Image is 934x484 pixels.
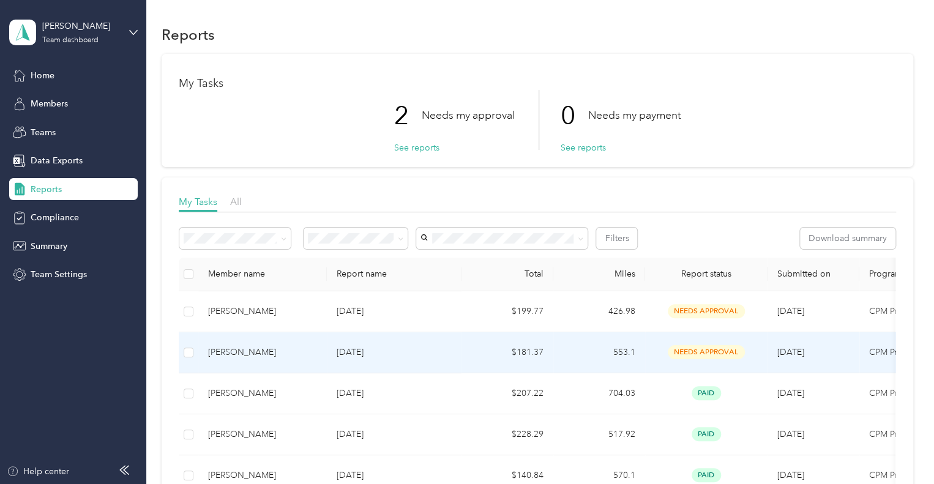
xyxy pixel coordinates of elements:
span: [DATE] [777,347,804,357]
button: See reports [394,141,439,154]
span: Summary [31,240,67,253]
iframe: Everlance-gr Chat Button Frame [865,415,934,484]
div: Total [471,269,544,279]
div: Team dashboard [42,37,99,44]
div: Miles [563,269,635,279]
p: [DATE] [337,305,452,318]
button: Download summary [800,228,895,249]
td: $199.77 [461,291,553,332]
td: 426.98 [553,291,645,332]
span: paid [692,427,721,441]
td: 517.92 [553,414,645,455]
span: [DATE] [777,388,804,398]
div: Member name [208,269,317,279]
h1: My Tasks [179,77,896,90]
p: [DATE] [337,428,452,441]
td: $207.22 [461,373,553,414]
p: 2 [394,90,422,141]
span: needs approval [668,304,745,318]
span: Reports [31,183,62,196]
span: needs approval [668,345,745,359]
span: Data Exports [31,154,83,167]
div: [PERSON_NAME] [42,20,119,32]
span: [DATE] [777,306,804,316]
p: 0 [561,90,588,141]
td: 553.1 [553,332,645,373]
span: Home [31,69,54,82]
div: [PERSON_NAME] [208,387,317,400]
button: See reports [561,141,606,154]
span: [DATE] [777,470,804,480]
td: 704.03 [553,373,645,414]
span: Teams [31,126,56,139]
span: Members [31,97,68,110]
th: Member name [198,258,327,291]
button: Help center [7,465,69,478]
span: Team Settings [31,268,87,281]
span: Compliance [31,211,79,224]
span: [DATE] [777,429,804,439]
div: [PERSON_NAME] [208,469,317,482]
td: $181.37 [461,332,553,373]
th: Submitted on [768,258,859,291]
p: [DATE] [337,469,452,482]
div: [PERSON_NAME] [208,346,317,359]
div: [PERSON_NAME] [208,428,317,441]
span: paid [692,468,721,482]
p: [DATE] [337,387,452,400]
th: Report name [327,258,461,291]
td: $228.29 [461,414,553,455]
button: Filters [596,228,637,249]
h1: Reports [162,28,215,41]
span: paid [692,386,721,400]
div: [PERSON_NAME] [208,305,317,318]
p: [DATE] [337,346,452,359]
span: My Tasks [179,196,217,207]
span: Report status [655,269,758,279]
p: Needs my approval [422,108,515,123]
p: Needs my payment [588,108,681,123]
span: All [230,196,242,207]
